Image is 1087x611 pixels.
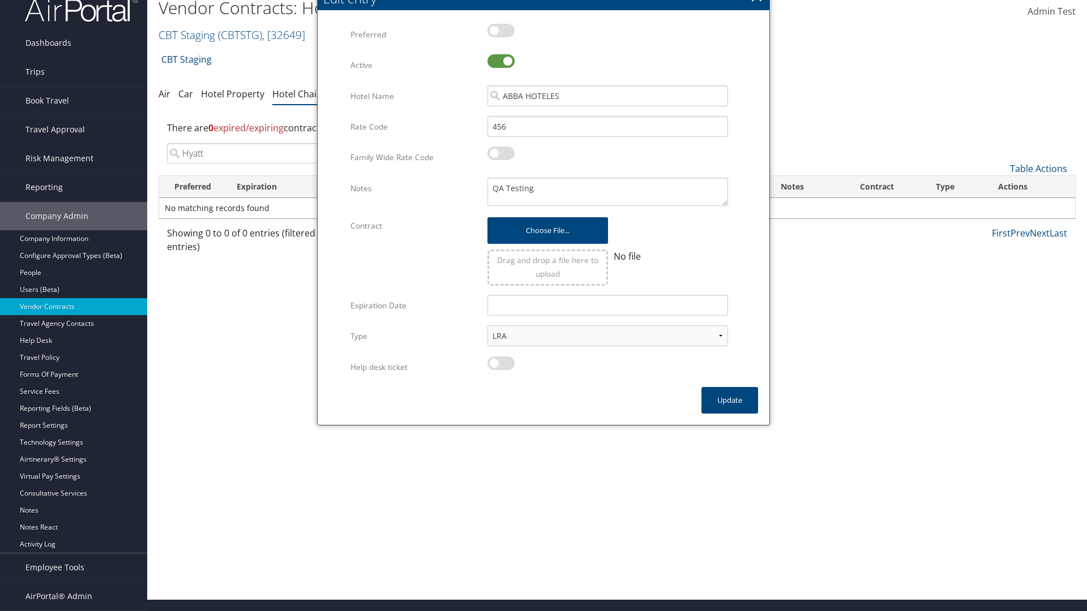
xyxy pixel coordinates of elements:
label: Preferred [350,24,479,45]
span: Reporting [25,173,63,201]
a: Last [1050,227,1067,239]
span: Book Travel [25,87,69,115]
span: AirPortal® Admin [25,582,92,610]
a: Car [178,88,193,100]
label: Contract [350,215,479,236]
span: ( CBTSTG ) [218,27,262,42]
a: Hotel Chain [272,88,322,100]
a: Table Actions [1010,162,1067,175]
a: CBT Staging [161,48,212,71]
span: Travel Approval [25,115,85,144]
span: Trips [25,58,45,86]
a: Next [1030,227,1050,239]
a: First [992,227,1011,239]
label: Rate Code [350,116,479,137]
input: Search [167,143,379,163]
a: CBT Staging [159,27,305,42]
span: , [ 32649 ] [262,27,305,42]
span: Risk Management [25,144,93,173]
a: Hotel Property [201,88,264,100]
label: Hotel Name [350,85,479,107]
span: Admin Test [1028,5,1076,18]
td: No matching records found [159,198,1075,218]
th: Notes: activate to sort column ascending [756,176,829,198]
a: Air [159,88,170,100]
label: Type [350,325,479,347]
label: Notes [350,178,479,199]
button: Update [701,387,758,414]
label: Family Wide Rate Code [350,147,479,168]
th: Contract: activate to sort column ascending [828,176,925,198]
a: Prev [1011,227,1030,239]
span: expired/expiring [208,122,284,134]
div: Showing 0 to 0 of 0 entries (filtered from 3 total entries) [167,226,379,259]
label: Help desk ticket [350,356,479,378]
span: No file [614,250,641,263]
th: Actions [988,176,1075,198]
label: Active [350,54,479,76]
div: There are contracts. [159,113,1076,143]
span: Employee Tools [25,553,84,582]
label: Expiration Date [350,295,479,316]
strong: 0 [208,122,213,134]
span: Dashboards [25,29,71,57]
span: Company Admin [25,202,88,230]
span: Drag and drop a file here to upload [497,255,598,279]
th: Preferred: activate to sort column ascending [159,176,226,198]
th: Type: activate to sort column ascending [926,176,988,198]
th: Expiration: activate to sort column ascending [226,176,337,198]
